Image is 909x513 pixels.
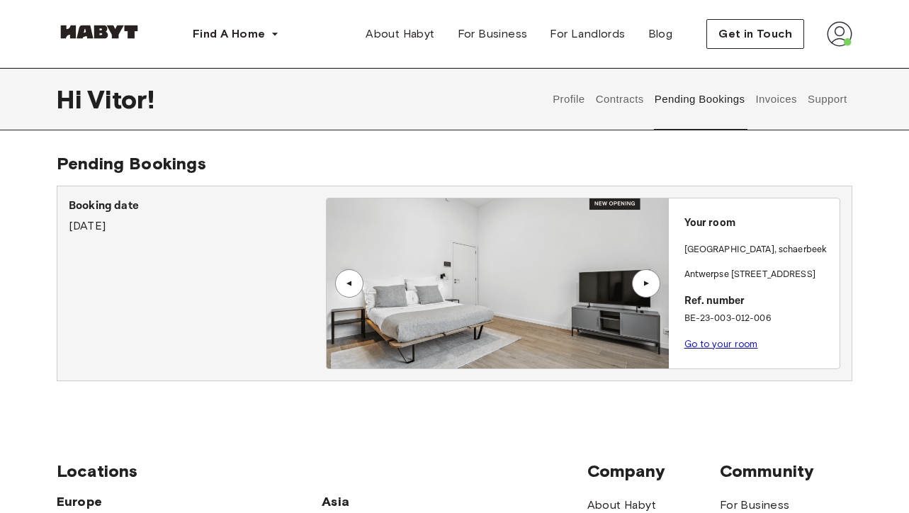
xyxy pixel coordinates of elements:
span: Locations [57,461,587,482]
button: Support [806,68,849,130]
p: Antwerpse [STREET_ADDRESS] [684,268,834,282]
span: Vitor ! [87,84,154,114]
div: user profile tabs [548,68,852,130]
span: Pending Bookings [57,153,206,174]
span: Asia [322,493,454,510]
p: Booking date [69,198,326,215]
span: For Landlords [550,26,625,43]
span: About Habyt [366,26,434,43]
span: Get in Touch [718,26,792,43]
span: Blog [648,26,673,43]
button: Contracts [594,68,645,130]
div: ▲ [342,279,356,288]
button: Pending Bookings [653,68,747,130]
a: Go to your room [684,339,758,349]
a: About Habyt [354,20,446,48]
button: Invoices [754,68,798,130]
a: Blog [637,20,684,48]
span: Community [720,461,852,482]
div: ▲ [639,279,653,288]
img: Image of the room [327,198,669,368]
a: For Landlords [538,20,636,48]
span: For Business [458,26,528,43]
button: Find A Home [181,20,290,48]
p: BE-23-003-012-006 [684,312,834,326]
p: [GEOGRAPHIC_DATA] , schaerbeek [684,243,828,257]
a: For Business [446,20,539,48]
span: Company [587,461,720,482]
span: Hi [57,84,87,114]
img: avatar [827,21,852,47]
p: Your room [684,215,834,232]
button: Profile [551,68,587,130]
button: Get in Touch [706,19,804,49]
img: Habyt [57,25,142,39]
p: Ref. number [684,293,834,310]
span: Europe [57,493,322,510]
span: Find A Home [193,26,265,43]
div: [DATE] [69,198,326,235]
